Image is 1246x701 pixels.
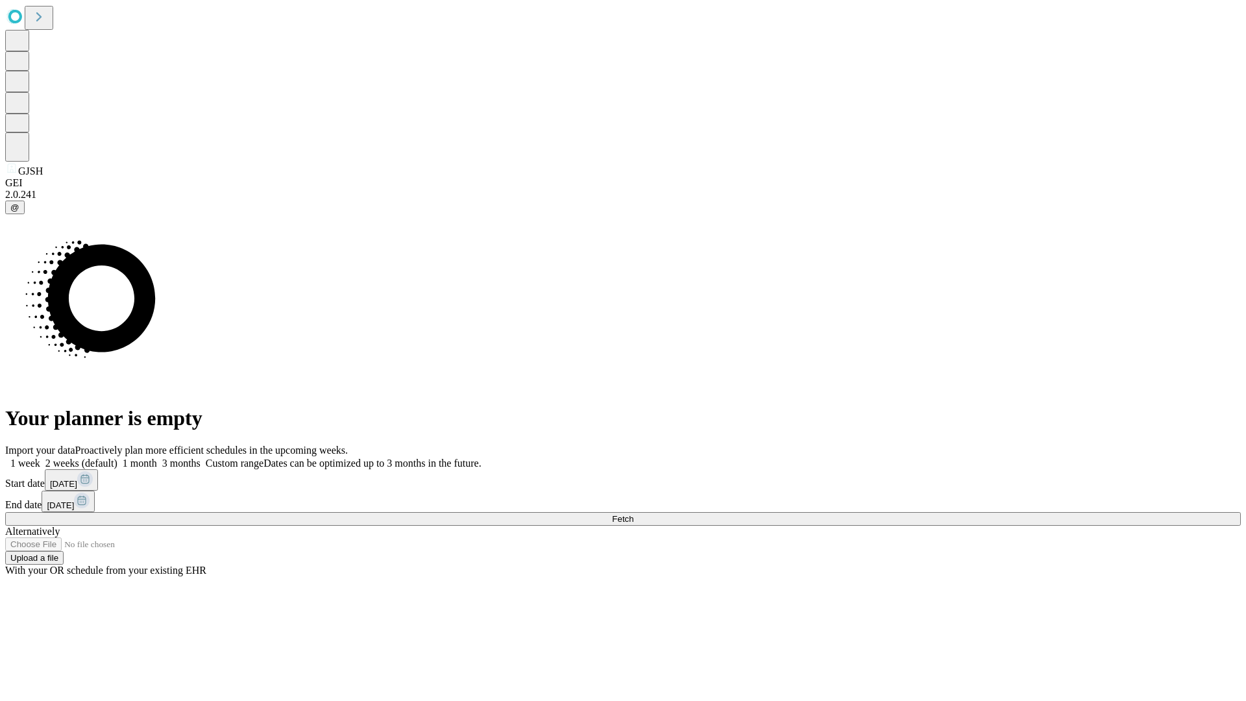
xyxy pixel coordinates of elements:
div: GEI [5,177,1241,189]
span: [DATE] [50,479,77,489]
span: @ [10,203,19,212]
div: End date [5,491,1241,512]
span: 1 month [123,458,157,469]
h1: Your planner is empty [5,406,1241,430]
button: [DATE] [42,491,95,512]
span: Dates can be optimized up to 3 months in the future. [263,458,481,469]
span: Fetch [612,514,633,524]
span: With your OR schedule from your existing EHR [5,565,206,576]
div: 2.0.241 [5,189,1241,201]
span: Custom range [206,458,263,469]
button: [DATE] [45,469,98,491]
span: [DATE] [47,500,74,510]
span: Proactively plan more efficient schedules in the upcoming weeks. [75,445,348,456]
span: 3 months [162,458,201,469]
span: Alternatively [5,526,60,537]
span: GJSH [18,166,43,177]
div: Start date [5,469,1241,491]
span: 2 weeks (default) [45,458,117,469]
span: 1 week [10,458,40,469]
span: Import your data [5,445,75,456]
button: @ [5,201,25,214]
button: Fetch [5,512,1241,526]
button: Upload a file [5,551,64,565]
